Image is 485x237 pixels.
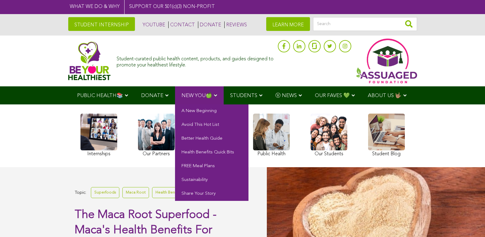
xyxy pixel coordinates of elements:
a: YOUTUBE [141,21,165,28]
a: LEARN MORE [266,17,310,31]
a: FREE Meal Plans [175,160,248,173]
span: DONATE [141,93,163,98]
iframe: Chat Widget [454,208,485,237]
a: Superfoods [91,187,119,198]
a: CONTACT [168,21,195,28]
input: Search [313,17,417,31]
img: glassdoor [312,43,316,49]
span: PUBLIC HEALTH📚 [77,93,123,98]
a: Share Your Story [175,187,248,201]
a: Better Health Guide [175,132,248,146]
span: Topic: [75,189,86,197]
a: Health Benefits [152,187,185,198]
a: REVIEWS [224,21,247,28]
a: STUDENT INTERNSHIP [68,17,135,31]
a: Sustainability [175,173,248,187]
div: Student-curated public health content, products, and guides designed to promote your healthiest l... [117,53,274,68]
span: OUR FAVES 💚 [315,93,350,98]
img: Assuaged [68,41,111,80]
span: NEW YOU🍏 [181,93,212,98]
a: Maca Root [122,187,149,198]
span: STUDENTS [230,93,257,98]
a: Avoid This Hot List [175,118,248,132]
a: DONATE [198,21,221,28]
span: Ⓥ NEWS [275,93,297,98]
a: Health Benefits Quick Bits [175,146,248,160]
img: Assuaged App [356,39,417,83]
div: Navigation Menu [68,86,417,104]
a: A New Beginning [175,104,248,118]
span: ABOUT US 🤟🏽 [368,93,401,98]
